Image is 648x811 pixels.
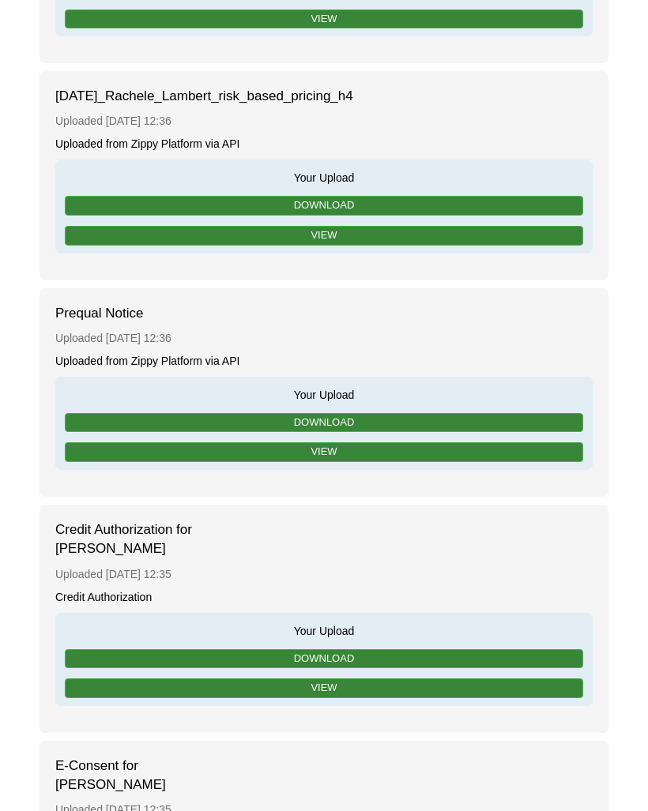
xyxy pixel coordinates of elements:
[55,559,593,590] div: Uploaded [DATE] 12:35
[55,354,593,369] div: Uploaded from Zippy Platform via API
[55,87,213,106] span: [DATE]_Rachele_Lambert_risk_based_pricing_h4
[63,167,585,186] span: Your Upload
[65,196,583,216] a: Download
[55,304,213,323] span: Prequal Notice
[55,590,593,605] div: Credit Authorization
[55,757,213,795] span: E-Consent for [PERSON_NAME]
[55,520,213,559] span: Credit Authorization for [PERSON_NAME]
[65,442,583,462] a: View
[65,9,583,29] a: View
[55,137,593,152] div: Uploaded from Zippy Platform via API
[65,649,583,669] a: Download
[55,106,593,137] div: Uploaded [DATE] 12:36
[55,323,593,354] div: Uploaded [DATE] 12:36
[65,226,583,246] a: View
[65,678,583,698] a: View
[63,621,585,639] span: Your Upload
[65,413,583,433] a: Download
[63,385,585,403] span: Your Upload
